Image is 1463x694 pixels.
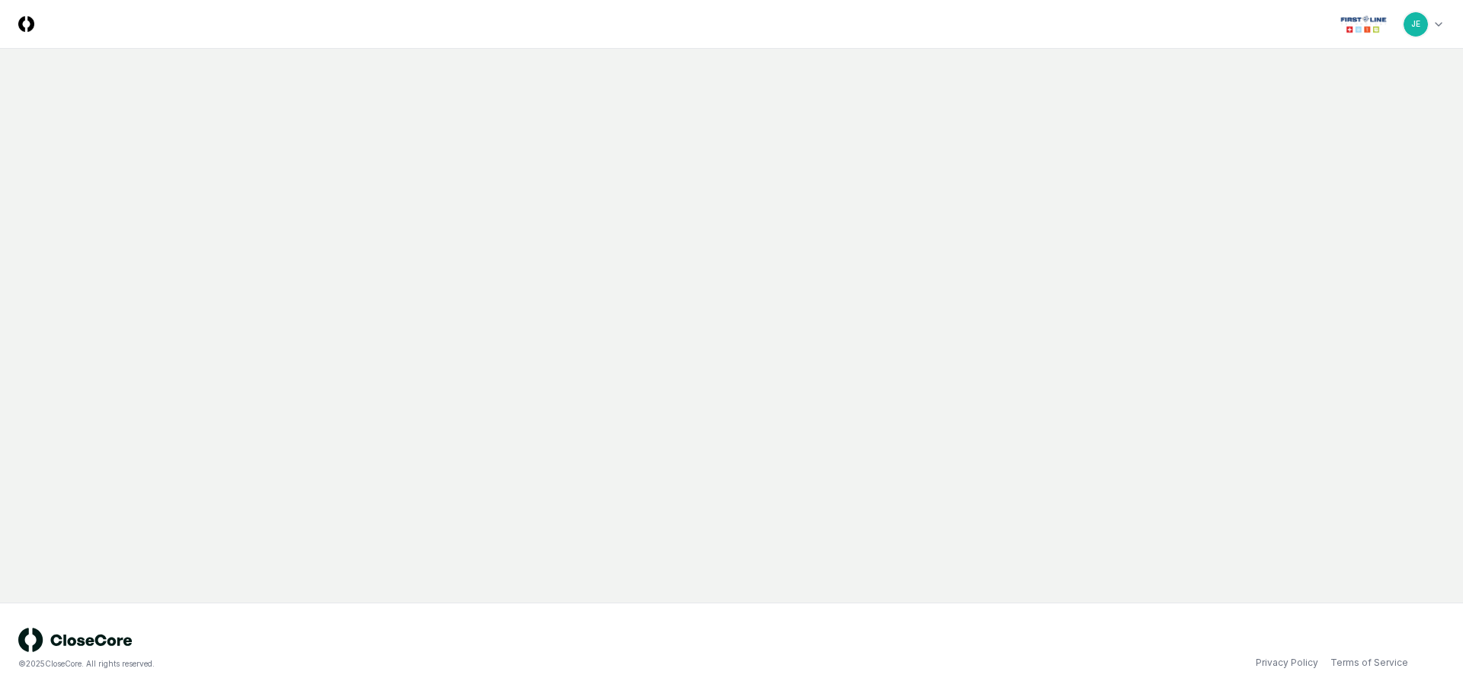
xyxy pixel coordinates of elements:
span: JE [1411,18,1420,30]
img: Logo [18,16,34,32]
div: © 2025 CloseCore. All rights reserved. [18,658,731,670]
a: Privacy Policy [1256,656,1318,670]
img: First Line Technology logo [1337,12,1390,37]
button: JE [1402,11,1429,38]
a: Terms of Service [1330,656,1408,670]
img: logo [18,628,133,652]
